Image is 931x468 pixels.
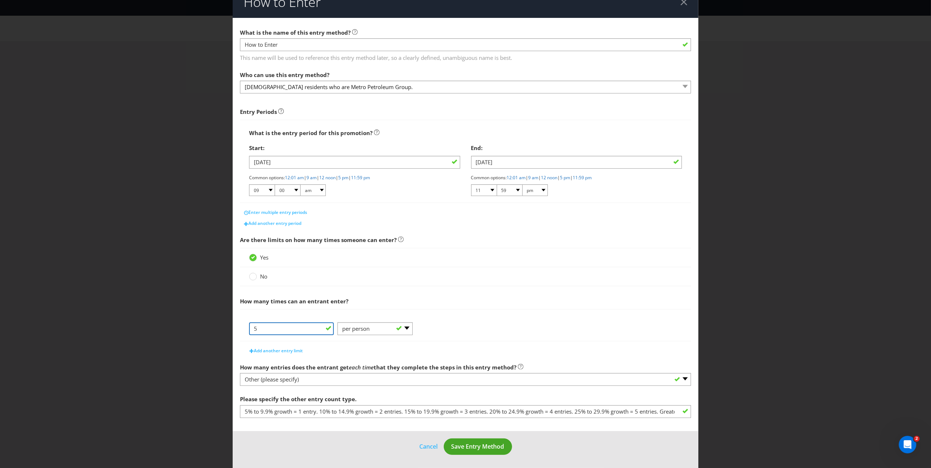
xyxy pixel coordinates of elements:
[914,436,920,442] span: 2
[249,156,460,169] input: DD/MM/YY
[374,364,516,371] span: that they complete the steps in this entry method?
[260,254,268,261] span: Yes
[348,174,351,181] span: |
[349,364,374,371] em: each time
[306,174,317,181] a: 9 am
[240,51,691,62] span: This name will be used to reference this entry method later, so a clearly defined, unambiguous na...
[260,273,267,280] span: No
[245,345,307,356] button: Add another entry limit
[471,141,682,156] div: End:
[240,207,311,218] button: Enter multiple entry periods
[249,129,373,137] span: What is the entry period for this promotion?
[471,156,682,169] input: DD/MM/YY
[285,174,304,181] a: 12:01 am
[558,174,560,181] span: |
[248,220,301,226] span: Add another entry period
[240,218,305,229] button: Add another entry period
[254,348,303,354] span: Add another entry limit
[240,298,348,305] span: How many times can an entrant enter?
[451,442,504,450] span: Save Entry Method
[240,29,351,36] span: What is the name of this entry method?
[240,364,349,371] span: How many entries does the entrant get
[240,71,329,78] span: Who can use this entry method?
[541,174,558,181] a: 12 noon
[560,174,571,181] a: 5 pm
[317,174,319,181] span: |
[471,174,507,181] span: Common options:
[351,174,370,181] a: 11:59 pm
[338,174,348,181] a: 5 pm
[240,395,356,403] span: Please specify the other entry count type.
[529,174,539,181] a: 9 am
[419,442,438,451] button: Cancel
[248,209,307,215] span: Enter multiple entry periods
[240,236,397,243] span: Are there limits on how many times someone can enter?
[240,108,277,115] strong: Entry Periods
[249,174,285,181] span: Common options:
[573,174,592,181] a: 11:59 pm
[899,436,916,453] iframe: Intercom live chat
[571,174,573,181] span: |
[304,174,306,181] span: |
[319,174,336,181] a: 12 noon
[507,174,526,181] a: 12:01 am
[526,174,529,181] span: |
[444,438,512,455] button: Save Entry Method
[539,174,541,181] span: |
[249,141,460,156] div: Start:
[336,174,338,181] span: |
